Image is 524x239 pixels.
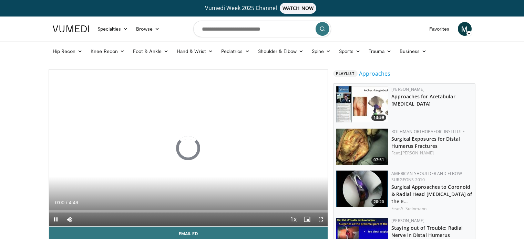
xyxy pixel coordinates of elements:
span: WATCH NOW [280,3,316,14]
a: Shoulder & Elbow [254,44,308,58]
a: S. Steinmann [401,206,427,211]
img: 289877_0000_1.png.150x105_q85_crop-smart_upscale.jpg [336,86,388,122]
a: Favorites [425,22,454,36]
a: Hip Recon [49,44,87,58]
a: Knee Recon [86,44,129,58]
span: 0:00 [55,200,64,205]
a: 20:20 [336,171,388,207]
a: Business [395,44,431,58]
a: Foot & Ankle [129,44,173,58]
video-js: Video Player [49,70,328,227]
span: 20:20 [371,199,386,205]
a: Vumedi Week 2025 ChannelWATCH NOW [54,3,471,14]
a: M [458,22,472,36]
div: Feat. [391,206,472,212]
a: Specialties [93,22,132,36]
a: Browse [132,22,164,36]
div: Feat. [391,150,472,156]
a: Trauma [364,44,396,58]
span: / [66,200,68,205]
a: Hand & Wrist [173,44,217,58]
a: 13:59 [336,86,388,122]
a: Rothman Orthopaedic Institute [391,129,465,134]
div: Progress Bar [49,210,328,213]
button: Mute [63,213,76,226]
button: Enable picture-in-picture mode [300,213,314,226]
button: Fullscreen [314,213,328,226]
img: 70322_0000_3.png.150x105_q85_crop-smart_upscale.jpg [336,129,388,165]
a: [PERSON_NAME] [401,150,434,156]
a: Sports [335,44,364,58]
a: [PERSON_NAME] [391,86,424,92]
a: American Shoulder and Elbow Surgeons 2010 [391,171,462,183]
a: 07:51 [336,129,388,165]
a: [PERSON_NAME] [391,218,424,224]
img: VuMedi Logo [53,25,89,32]
input: Search topics, interventions [193,21,331,37]
button: Playback Rate [286,213,300,226]
a: Approaches for Acetabular [MEDICAL_DATA] [391,93,455,107]
a: Approaches [359,69,390,78]
a: Surgical Approaches to Coronoid & Radial Head [MEDICAL_DATA] of the E… [391,184,472,205]
button: Pause [49,213,63,226]
span: Playlist [333,70,357,77]
img: stein2_1.png.150x105_q85_crop-smart_upscale.jpg [336,171,388,207]
a: Surgical Exposures for Distal Humerus Fractures [391,135,460,149]
span: 4:49 [69,200,78,205]
a: Pediatrics [217,44,254,58]
a: Spine [308,44,335,58]
span: 13:59 [371,115,386,121]
span: 07:51 [371,157,386,163]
